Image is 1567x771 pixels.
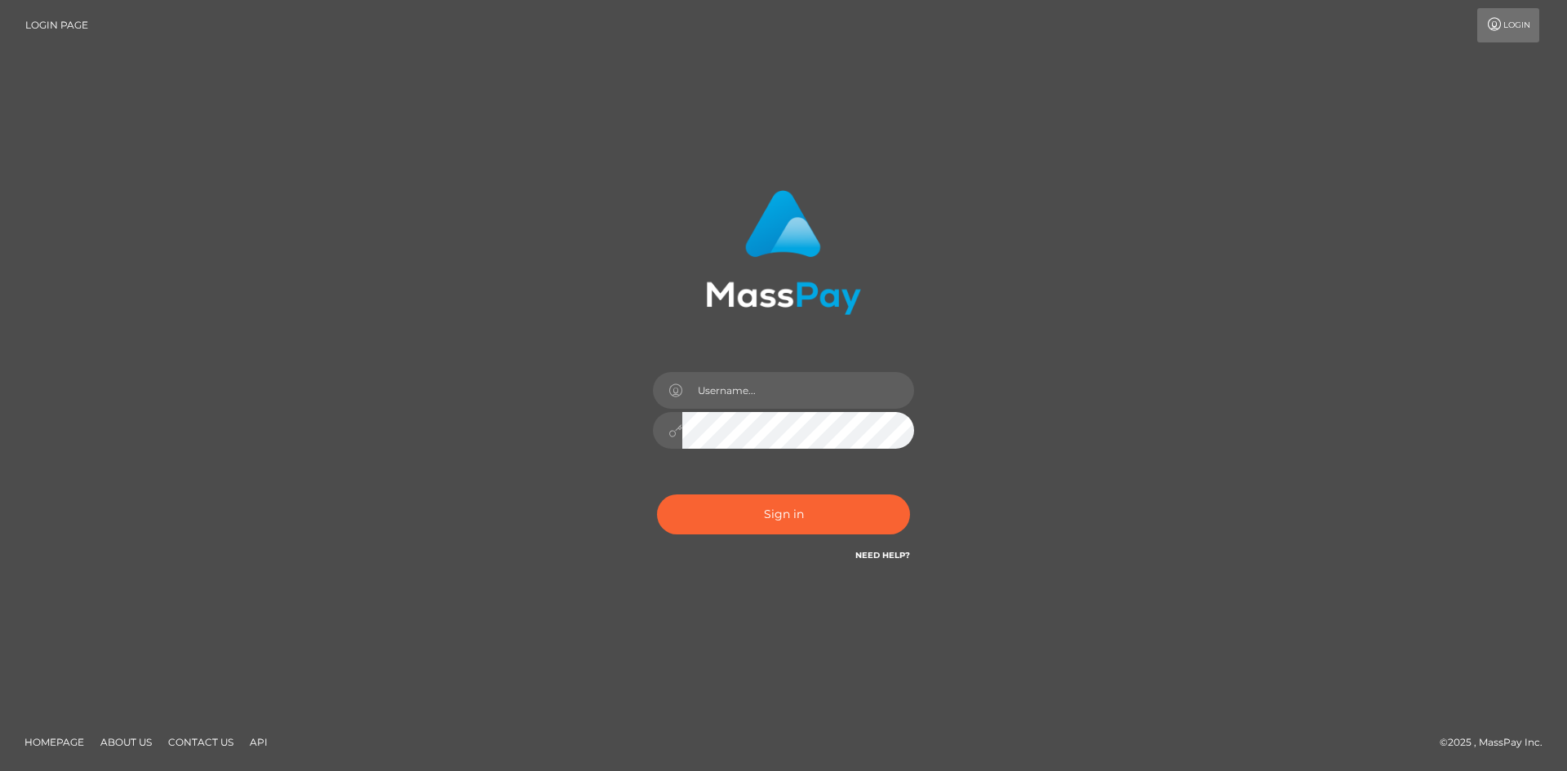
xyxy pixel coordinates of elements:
div: © 2025 , MassPay Inc. [1440,733,1555,751]
a: API [243,729,274,755]
a: Need Help? [855,550,910,561]
a: About Us [94,729,158,755]
a: Homepage [18,729,91,755]
a: Contact Us [162,729,240,755]
a: Login Page [25,8,88,42]
img: MassPay Login [706,190,861,315]
button: Sign in [657,494,910,534]
a: Login [1477,8,1539,42]
input: Username... [682,372,914,409]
